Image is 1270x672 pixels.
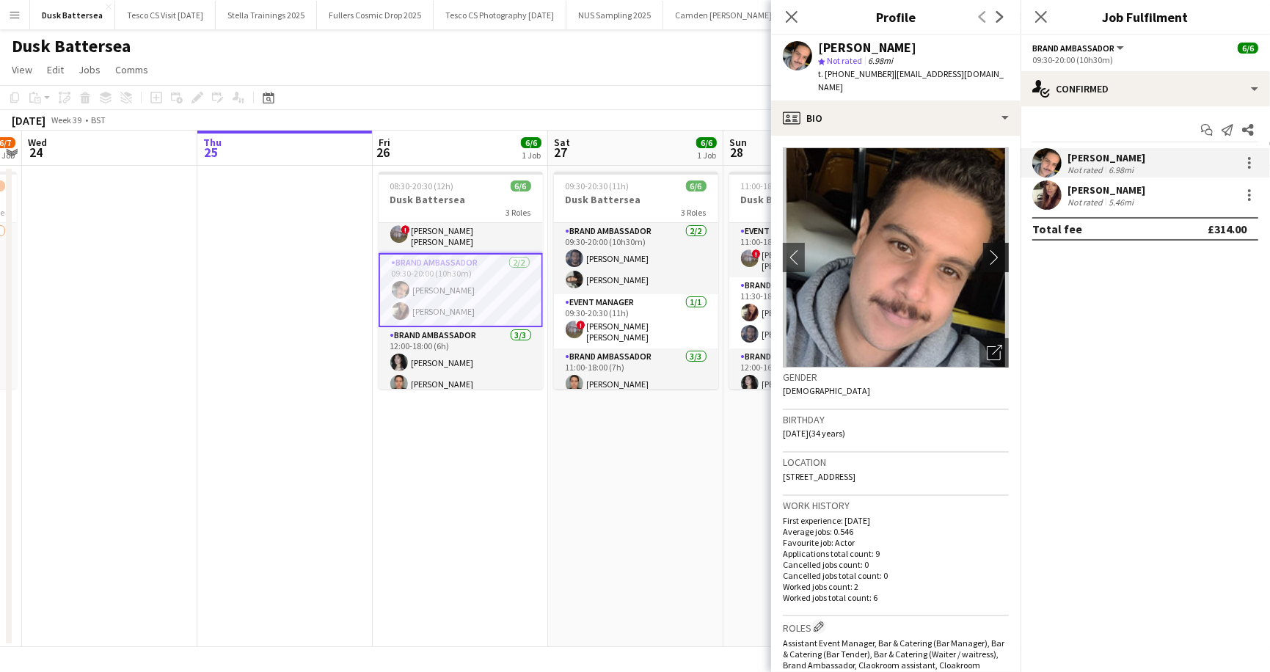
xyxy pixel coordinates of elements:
div: [PERSON_NAME] [1068,151,1145,164]
span: 6.98mi [865,55,896,66]
div: [PERSON_NAME] [1068,183,1145,197]
a: Edit [41,60,70,79]
span: 6/6 [521,137,541,148]
span: ! [401,225,410,234]
h1: Dusk Battersea [12,35,131,57]
button: Fullers Cosmic Drop 2025 [317,1,434,29]
p: Applications total count: 9 [783,548,1009,559]
h3: Roles [783,619,1009,635]
span: 11:00-18:00 (7h) [741,180,800,191]
h3: Work history [783,499,1009,512]
h3: Job Fulfilment [1021,7,1270,26]
span: Jobs [79,63,101,76]
span: 6/6 [696,137,717,148]
app-card-role: Event Manager1/109:30-20:30 (11h)![PERSON_NAME] [PERSON_NAME] [554,294,718,348]
button: NUS Sampling 2025 [566,1,663,29]
app-card-role: Event Manager1/108:30-20:30 (12h)![PERSON_NAME] [PERSON_NAME] [379,199,543,253]
div: Open photos pop-in [979,338,1009,368]
span: [STREET_ADDRESS] [783,471,855,482]
div: £314.00 [1208,222,1247,236]
app-card-role: Brand Ambassador2/209:30-20:00 (10h30m)[PERSON_NAME][PERSON_NAME] [379,253,543,327]
h3: Dusk Battersea [379,193,543,206]
span: 27 [552,144,570,161]
app-job-card: 08:30-20:30 (12h)6/6Dusk Battersea3 RolesEvent Manager1/108:30-20:30 (12h)![PERSON_NAME] [PERSON_... [379,172,543,389]
div: 6.98mi [1106,164,1136,175]
p: Worked jobs total count: 6 [783,592,1009,603]
div: 09:30-20:00 (10h30m) [1032,54,1258,65]
img: Crew avatar or photo [783,147,1009,368]
app-card-role: Brand Ambassador3/312:00-18:00 (6h)[PERSON_NAME][PERSON_NAME] [379,327,543,420]
button: Tesco CS Visit [DATE] [115,1,216,29]
div: Confirmed [1021,71,1270,106]
div: 5.46mi [1106,197,1136,208]
h3: Gender [783,370,1009,384]
div: [PERSON_NAME] [818,41,916,54]
p: Favourite job: Actor [783,537,1009,548]
span: | [EMAIL_ADDRESS][DOMAIN_NAME] [818,68,1004,92]
p: Cancelled jobs count: 0 [783,559,1009,570]
div: Not rated [1068,197,1106,208]
app-job-card: 11:00-18:00 (7h)6/6Dusk Battersea3 RolesEvent Manager1/111:00-18:00 (7h)![PERSON_NAME] [PERSON_NA... [729,172,894,389]
span: Wed [28,136,47,149]
h3: Location [783,456,1009,469]
span: 3 Roles [506,207,531,218]
button: Stella Trainings 2025 [216,1,317,29]
span: Brand Ambassador [1032,43,1114,54]
a: Jobs [73,60,106,79]
span: 6/6 [686,180,707,191]
h3: Dusk Battersea [554,193,718,206]
app-card-role: Brand Ambassador2/211:30-18:00 (6h30m)[PERSON_NAME][PERSON_NAME] [729,277,894,348]
span: Edit [47,63,64,76]
p: Average jobs: 0.546 [783,526,1009,537]
p: Cancelled jobs total count: 0 [783,570,1009,581]
h3: Dusk Battersea [729,193,894,206]
a: View [6,60,38,79]
div: Total fee [1032,222,1082,236]
span: Week 39 [48,114,85,125]
div: 1 Job [697,150,716,161]
p: First experience: [DATE] [783,515,1009,526]
a: Comms [109,60,154,79]
h3: Birthday [783,413,1009,426]
span: 26 [376,144,390,161]
span: Thu [203,136,222,149]
app-card-role: Brand Ambassador3/311:00-18:00 (7h)[PERSON_NAME] [554,348,718,441]
app-card-role: Brand Ambassador2/209:30-20:00 (10h30m)[PERSON_NAME][PERSON_NAME] [554,223,718,294]
div: Bio [771,101,1021,136]
button: Tesco CS Photography [DATE] [434,1,566,29]
app-card-role: Brand Ambassador3/312:00-16:00 (4h)[PERSON_NAME] [729,348,894,441]
app-card-role: Event Manager1/111:00-18:00 (7h)![PERSON_NAME] [PERSON_NAME] [729,223,894,277]
button: Brand Ambassador [1032,43,1126,54]
p: Worked jobs count: 2 [783,581,1009,592]
span: 6/6 [1238,43,1258,54]
span: 28 [727,144,747,161]
button: Dusk Battersea [30,1,115,29]
h3: Profile [771,7,1021,26]
span: Sun [729,136,747,149]
span: [DATE] (34 years) [783,428,845,439]
span: View [12,63,32,76]
div: BST [91,114,106,125]
app-job-card: 09:30-20:30 (11h)6/6Dusk Battersea3 RolesBrand Ambassador2/209:30-20:00 (10h30m)[PERSON_NAME][PER... [554,172,718,389]
button: Camden [PERSON_NAME] Arsenal WOMENS fixture VS Liverpool. [663,1,923,29]
span: Fri [379,136,390,149]
span: [DEMOGRAPHIC_DATA] [783,385,870,396]
div: Not rated [1068,164,1106,175]
span: t. [PHONE_NUMBER] [818,68,894,79]
span: Sat [554,136,570,149]
div: [DATE] [12,113,45,128]
span: 3 Roles [682,207,707,218]
span: 09:30-20:30 (11h) [566,180,629,191]
span: ! [577,321,585,329]
span: ! [752,249,761,258]
span: Comms [115,63,148,76]
span: Not rated [827,55,862,66]
span: 25 [201,144,222,161]
span: 24 [26,144,47,161]
span: 6/6 [511,180,531,191]
div: 1 Job [522,150,541,161]
span: 08:30-20:30 (12h) [390,180,454,191]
